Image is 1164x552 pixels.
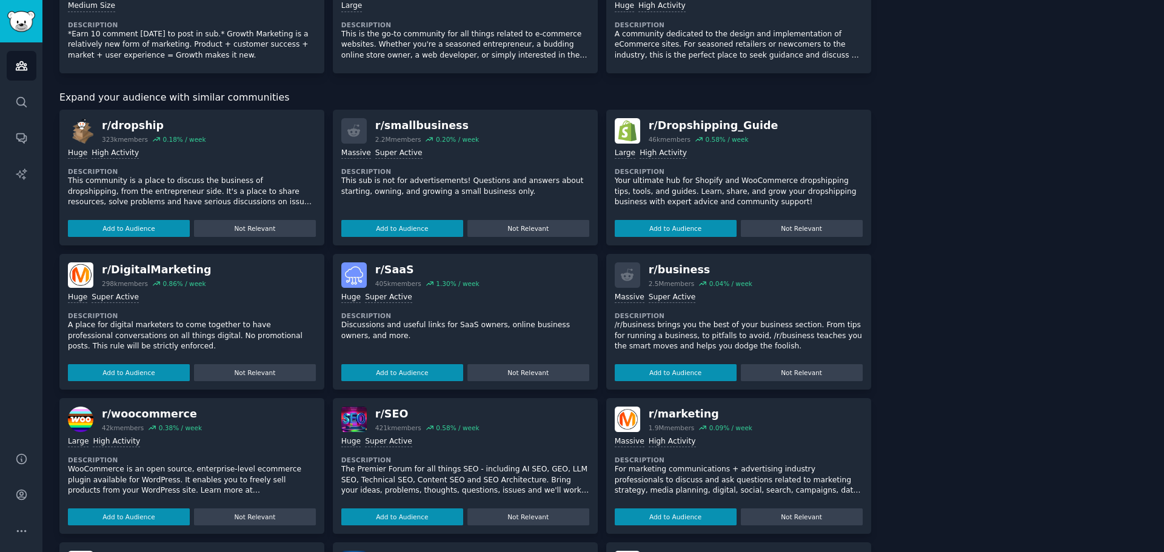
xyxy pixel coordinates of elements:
[341,436,361,448] div: Huge
[159,424,202,432] div: 0.38 % / week
[709,424,752,432] div: 0.09 % / week
[68,262,93,288] img: DigitalMarketing
[68,508,190,525] button: Add to Audience
[68,311,316,320] dt: Description
[649,262,752,278] div: r/ business
[341,456,589,464] dt: Description
[341,29,589,61] p: This is the go-to community for all things related to e-commerce websites. Whether you're a seaso...
[649,424,695,432] div: 1.9M members
[162,279,206,288] div: 0.86 % / week
[615,176,863,208] p: Your ultimate hub for Shopify and WooCommerce dropshipping tips, tools, and guides. Learn, share,...
[102,407,202,422] div: r/ woocommerce
[68,176,316,208] p: This community is a place to discuss the business of dropshipping, from the entrepreneur side. It...
[467,508,589,525] button: Not Relevant
[341,407,367,432] img: SEO
[615,456,863,464] dt: Description
[649,118,778,133] div: r/ Dropshipping_Guide
[638,1,686,12] div: High Activity
[102,135,148,144] div: 323k members
[640,148,687,159] div: High Activity
[92,292,139,304] div: Super Active
[436,424,479,432] div: 0.58 % / week
[68,407,93,432] img: woocommerce
[68,456,316,464] dt: Description
[705,135,748,144] div: 0.58 % / week
[68,436,89,448] div: Large
[615,21,863,29] dt: Description
[365,292,412,304] div: Super Active
[649,292,696,304] div: Super Active
[68,21,316,29] dt: Description
[375,148,423,159] div: Super Active
[615,118,640,144] img: Dropshipping_Guide
[68,220,190,237] button: Add to Audience
[467,220,589,237] button: Not Relevant
[741,220,863,237] button: Not Relevant
[615,464,863,496] p: For marketing communications + advertising industry professionals to discuss and ask questions re...
[649,407,752,422] div: r/ marketing
[162,135,206,144] div: 0.18 % / week
[68,292,87,304] div: Huge
[68,29,316,61] p: *Earn 10 comment [DATE] to post in sub.* Growth Marketing is a relatively new form of marketing. ...
[467,364,589,381] button: Not Relevant
[102,424,144,432] div: 42k members
[615,167,863,176] dt: Description
[92,148,139,159] div: High Activity
[341,508,463,525] button: Add to Audience
[341,320,589,341] p: Discussions and useful links for SaaS owners, online business owners, and more.
[375,279,421,288] div: 405k members
[102,118,206,133] div: r/ dropship
[59,90,289,105] span: Expand your audience with similar communities
[709,279,752,288] div: 0.04 % / week
[341,311,589,320] dt: Description
[102,262,212,278] div: r/ DigitalMarketing
[615,508,737,525] button: Add to Audience
[375,135,421,144] div: 2.2M members
[68,364,190,381] button: Add to Audience
[375,407,480,422] div: r/ SEO
[375,262,480,278] div: r/ SaaS
[615,29,863,61] p: A community dedicated to the design and implementation of eCommerce sites. For seasoned retailers...
[68,1,115,12] div: Medium Size
[615,320,863,352] p: /r/business brings you the best of your business section. From tips for running a business, to pi...
[341,220,463,237] button: Add to Audience
[375,118,479,133] div: r/ smallbusiness
[341,21,589,29] dt: Description
[341,176,589,197] p: This sub is not for advertisements! Questions and answers about starting, owning, and growing a s...
[7,11,35,32] img: GummySearch logo
[68,148,87,159] div: Huge
[194,508,316,525] button: Not Relevant
[436,279,479,288] div: 1.30 % / week
[68,118,93,144] img: dropship
[341,1,362,12] div: Large
[615,292,644,304] div: Massive
[102,279,148,288] div: 298k members
[741,364,863,381] button: Not Relevant
[341,167,589,176] dt: Description
[341,148,371,159] div: Massive
[741,508,863,525] button: Not Relevant
[341,464,589,496] p: The Premier Forum for all things SEO - including AI SEO, GEO, LLM SEO, Technical SEO, Content SEO...
[615,436,644,448] div: Massive
[436,135,479,144] div: 0.20 % / week
[649,135,691,144] div: 46k members
[341,292,361,304] div: Huge
[615,148,635,159] div: Large
[68,464,316,496] p: WooCommerce is an open source, enterprise-level ecommerce plugin available for WordPress. It enab...
[615,407,640,432] img: marketing
[615,1,634,12] div: Huge
[68,167,316,176] dt: Description
[341,364,463,381] button: Add to Audience
[93,436,140,448] div: High Activity
[68,320,316,352] p: A place for digital marketers to come together to have professional conversations on all things d...
[375,424,421,432] div: 421k members
[649,436,696,448] div: High Activity
[194,220,316,237] button: Not Relevant
[365,436,412,448] div: Super Active
[194,364,316,381] button: Not Relevant
[615,311,863,320] dt: Description
[615,220,737,237] button: Add to Audience
[649,279,695,288] div: 2.5M members
[615,364,737,381] button: Add to Audience
[341,262,367,288] img: SaaS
